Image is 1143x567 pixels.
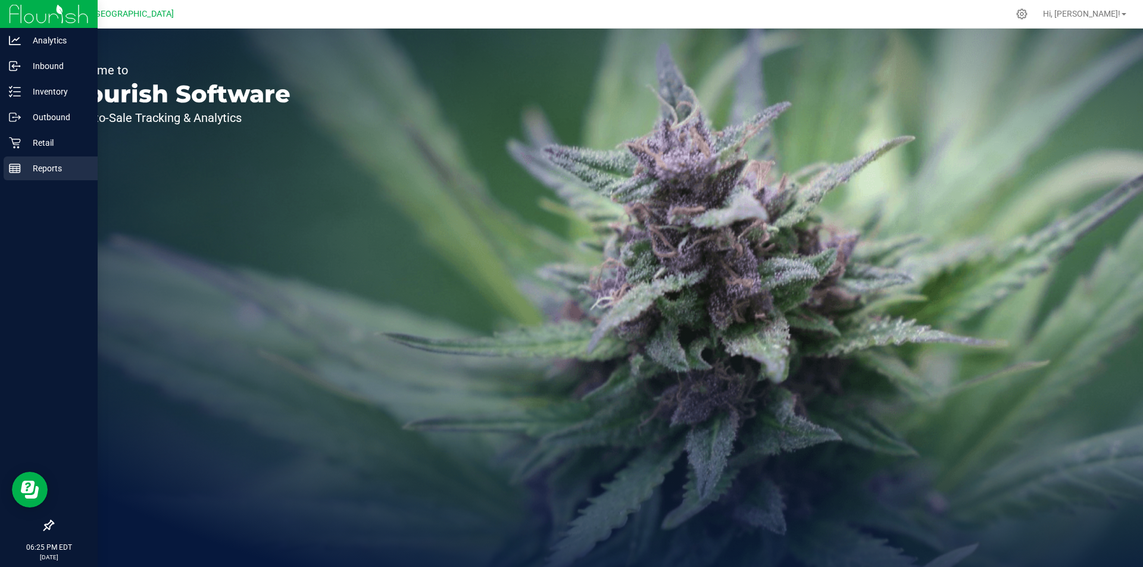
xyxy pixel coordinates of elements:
[9,162,21,174] inline-svg: Reports
[9,137,21,149] inline-svg: Retail
[12,472,48,508] iframe: Resource center
[5,542,92,553] p: 06:25 PM EDT
[21,110,92,124] p: Outbound
[21,33,92,48] p: Analytics
[64,64,291,76] p: Welcome to
[9,60,21,72] inline-svg: Inbound
[9,111,21,123] inline-svg: Outbound
[21,59,92,73] p: Inbound
[5,553,92,562] p: [DATE]
[9,35,21,46] inline-svg: Analytics
[1043,9,1120,18] span: Hi, [PERSON_NAME]!
[21,84,92,99] p: Inventory
[64,82,291,106] p: Flourish Software
[9,86,21,98] inline-svg: Inventory
[21,136,92,150] p: Retail
[1014,8,1029,20] div: Manage settings
[64,112,291,124] p: Seed-to-Sale Tracking & Analytics
[21,161,92,176] p: Reports
[69,9,174,19] span: GA2 - [GEOGRAPHIC_DATA]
